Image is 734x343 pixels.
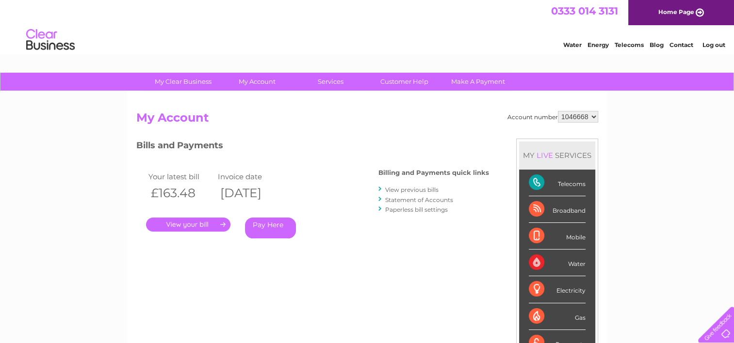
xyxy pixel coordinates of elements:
[529,170,586,196] div: Telecoms
[291,73,371,91] a: Services
[615,41,644,48] a: Telecoms
[669,41,693,48] a: Contact
[215,170,285,183] td: Invoice date
[529,276,586,303] div: Electricity
[146,183,216,203] th: £163.48
[551,5,618,17] a: 0333 014 3131
[215,183,285,203] th: [DATE]
[136,111,598,129] h2: My Account
[146,218,230,232] a: .
[519,141,595,169] div: MY SERVICES
[535,151,555,160] div: LIVE
[702,41,725,48] a: Log out
[378,169,489,176] h4: Billing and Payments quick links
[507,111,598,123] div: Account number
[143,73,223,91] a: My Clear Business
[245,218,296,238] a: Pay Here
[529,303,586,330] div: Gas
[385,206,448,213] a: Paperless bill settings
[587,41,609,48] a: Energy
[146,170,216,183] td: Your latest bill
[529,223,586,249] div: Mobile
[217,73,297,91] a: My Account
[364,73,444,91] a: Customer Help
[26,25,75,55] img: logo.png
[136,139,489,156] h3: Bills and Payments
[385,196,453,203] a: Statement of Accounts
[563,41,582,48] a: Water
[138,5,597,47] div: Clear Business is a trading name of Verastar Limited (registered in [GEOGRAPHIC_DATA] No. 3667643...
[650,41,664,48] a: Blog
[385,186,439,193] a: View previous bills
[529,249,586,276] div: Water
[529,196,586,223] div: Broadband
[438,73,518,91] a: Make A Payment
